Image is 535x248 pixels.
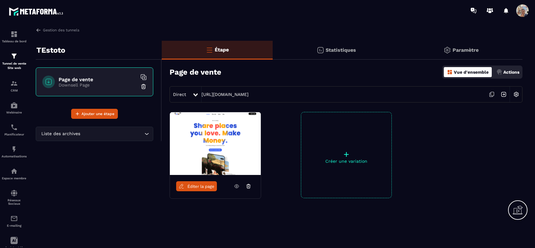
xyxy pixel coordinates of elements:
[10,80,18,87] img: formation
[498,88,510,100] img: arrow-next.bcc2205e.svg
[2,26,27,48] a: formationformationTableau de bord
[59,77,137,82] h6: Page de vente
[301,159,391,164] p: Créer une variation
[173,92,186,97] span: Direct
[10,167,18,175] img: automations
[187,184,214,189] span: Éditer la page
[140,83,147,90] img: trash
[2,133,27,136] p: Planificateur
[2,97,27,119] a: automationsautomationsWebinaire
[40,130,81,137] span: Liste des archives
[2,111,27,114] p: Webinaire
[202,92,249,97] a: [URL][DOMAIN_NAME]
[2,89,27,92] p: CRM
[59,82,137,87] p: Downsell Page
[2,141,27,163] a: automationsautomationsAutomatisations
[71,109,118,119] button: Ajouter une étape
[81,111,114,117] span: Ajouter une étape
[2,155,27,158] p: Automatisations
[454,70,489,75] p: Vue d'ensemble
[36,27,79,33] a: Gestion des tunnels
[10,145,18,153] img: automations
[2,119,27,141] a: schedulerschedulerPlanificateur
[2,198,27,205] p: Réseaux Sociaux
[496,69,502,75] img: actions.d6e523a2.png
[9,6,65,17] img: logo
[2,210,27,232] a: emailemailE-mailing
[2,75,27,97] a: formationformationCRM
[10,52,18,60] img: formation
[2,224,27,227] p: E-mailing
[2,177,27,180] p: Espace membre
[10,124,18,131] img: scheduler
[443,46,451,54] img: setting-gr.5f69749f.svg
[453,47,479,53] p: Paramètre
[510,88,522,100] img: setting-w.858f3a88.svg
[10,102,18,109] img: automations
[2,185,27,210] a: social-networksocial-networkRéseaux Sociaux
[2,61,27,70] p: Tunnel de vente Site web
[301,150,391,159] p: +
[2,40,27,43] p: Tableau de bord
[206,46,213,54] img: bars-o.4a397970.svg
[170,68,221,77] h3: Page de vente
[503,70,519,75] p: Actions
[10,215,18,222] img: email
[36,44,65,56] p: TEstoto
[170,112,261,175] img: image
[447,69,453,75] img: dashboard-orange.40269519.svg
[81,130,143,137] input: Search for option
[2,163,27,185] a: automationsautomationsEspace membre
[317,46,324,54] img: stats.20deebd0.svg
[10,30,18,38] img: formation
[36,27,41,33] img: arrow
[2,48,27,75] a: formationformationTunnel de vente Site web
[215,47,229,53] p: Étape
[36,127,153,141] div: Search for option
[326,47,356,53] p: Statistiques
[10,189,18,197] img: social-network
[176,181,217,191] a: Éditer la page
